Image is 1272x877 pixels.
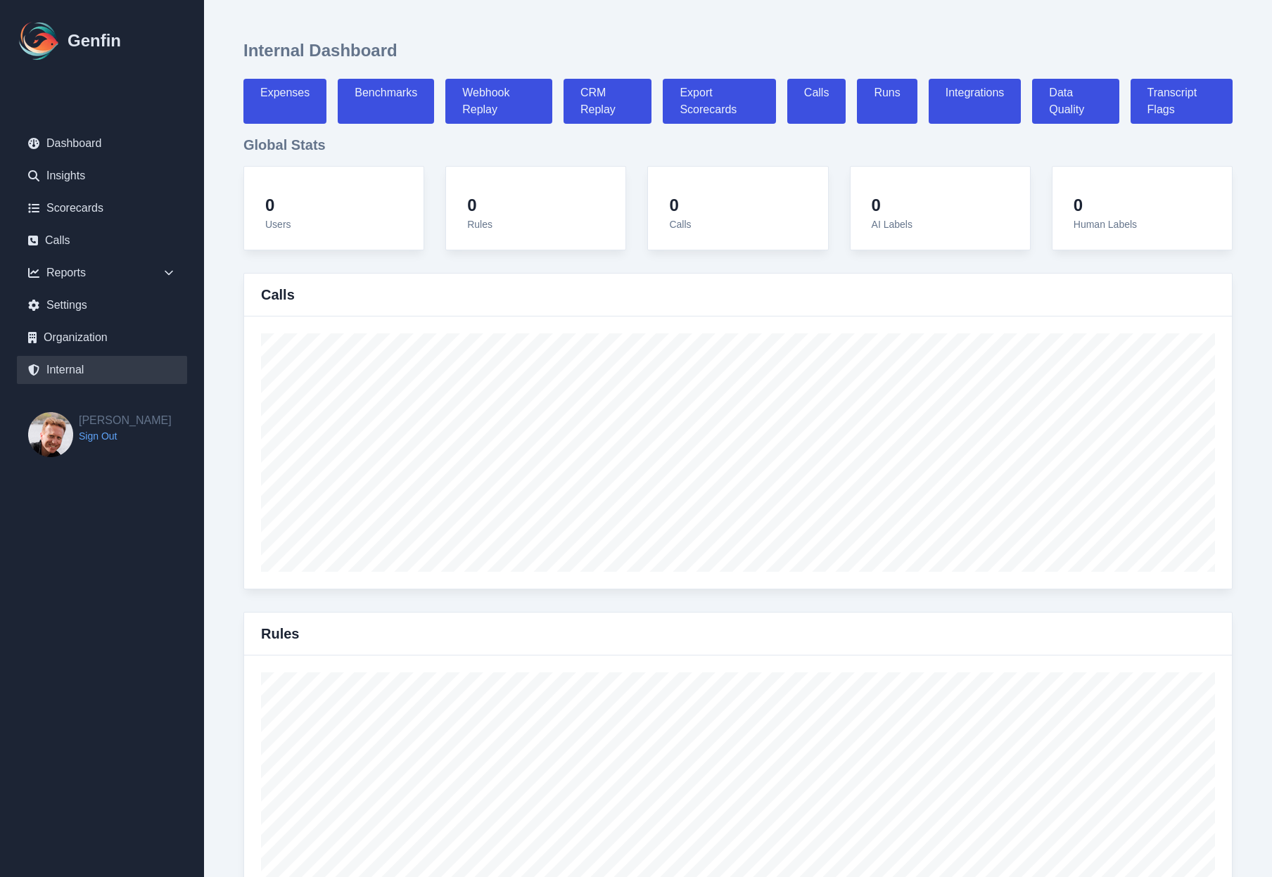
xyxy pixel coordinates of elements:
h3: Rules [261,624,299,644]
a: Internal [17,356,187,384]
span: Users [265,219,291,230]
h1: Internal Dashboard [243,39,397,62]
h3: Global Stats [243,135,1233,155]
a: Calls [17,226,187,255]
a: Expenses [243,79,326,124]
a: Benchmarks [338,79,434,124]
img: Brian Dunagan [28,412,73,457]
a: Webhook Replay [445,79,552,124]
a: Runs [857,79,917,124]
span: Human Labels [1074,219,1137,230]
a: CRM Replay [564,79,651,124]
a: Transcript Flags [1131,79,1233,124]
a: Data Quality [1032,79,1119,124]
span: Calls [669,219,691,230]
a: Export Scorecards [663,79,775,124]
a: Calls [787,79,846,124]
span: Rules [467,219,492,230]
h4: 0 [1074,195,1137,216]
a: Dashboard [17,129,187,158]
h4: 0 [669,195,691,216]
img: Logo [17,18,62,63]
h2: [PERSON_NAME] [79,412,172,429]
div: Reports [17,259,187,287]
a: Insights [17,162,187,190]
h4: 0 [265,195,291,216]
span: AI Labels [872,219,912,230]
a: Settings [17,291,187,319]
h1: Genfin [68,30,121,52]
h4: 0 [872,195,912,216]
h3: Calls [261,285,295,305]
a: Integrations [929,79,1022,124]
a: Sign Out [79,429,172,443]
a: Scorecards [17,194,187,222]
h4: 0 [467,195,492,216]
a: Organization [17,324,187,352]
